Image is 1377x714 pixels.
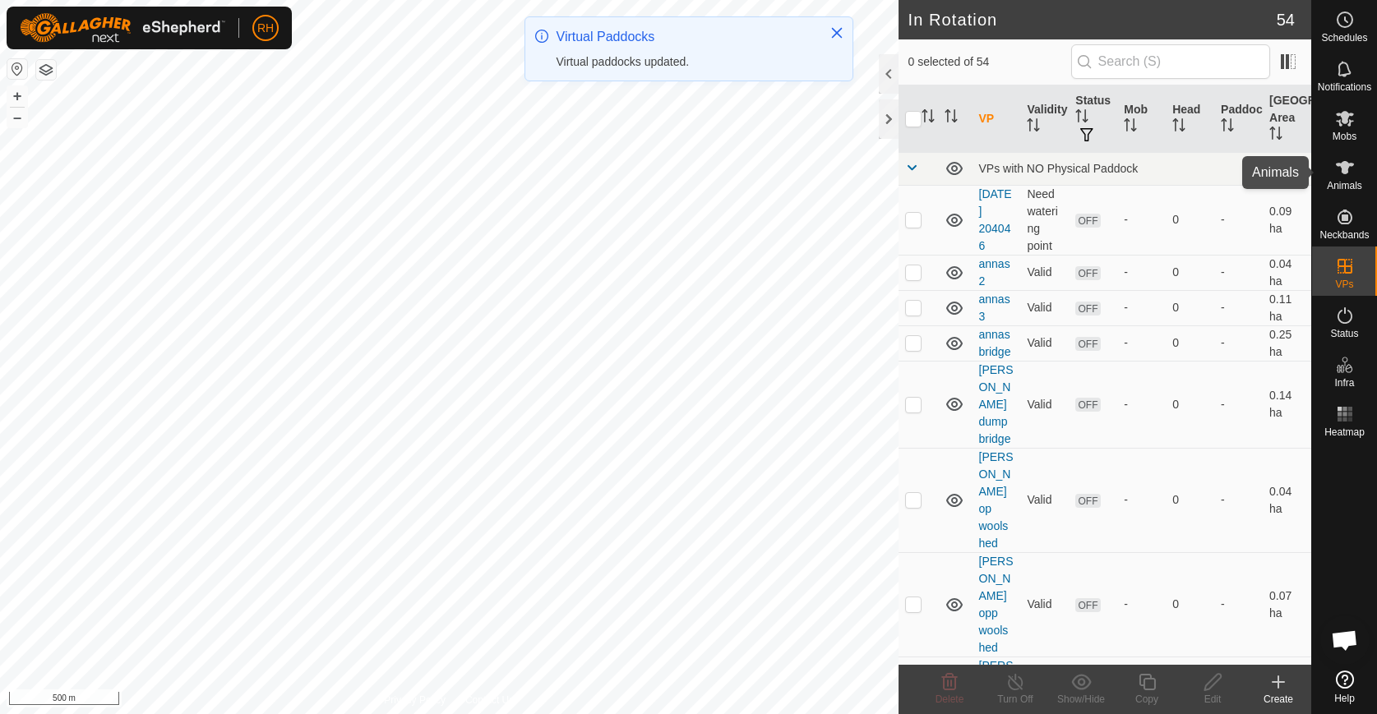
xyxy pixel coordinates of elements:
td: - [1214,552,1263,656]
div: Edit [1180,692,1245,707]
div: Copy [1114,692,1180,707]
a: annas 3 [979,293,1010,323]
span: 54 [1277,7,1295,32]
td: 0 [1166,448,1214,552]
div: Show/Hide [1048,692,1114,707]
td: Valid [1020,552,1069,656]
td: Valid [1020,361,1069,448]
td: - [1214,290,1263,325]
h2: In Rotation [908,10,1277,30]
span: RH [257,20,274,37]
a: Contact Us [465,693,514,707]
span: OFF [1075,266,1100,280]
p-sorticon: Activate to sort [1221,121,1234,134]
td: 0.04 ha [1263,255,1311,290]
th: Head [1166,85,1214,153]
td: - [1214,185,1263,255]
td: Valid [1020,290,1069,325]
td: 0.11 ha [1263,290,1311,325]
img: Gallagher Logo [20,13,225,43]
span: Schedules [1321,33,1367,43]
a: Privacy Policy [384,693,446,707]
span: OFF [1075,337,1100,351]
a: annas bridge [979,328,1011,358]
span: VPs [1335,279,1353,289]
p-sorticon: Activate to sort [922,112,935,125]
div: Virtual Paddocks [557,27,813,47]
a: [DATE] 204046 [979,187,1012,252]
span: Neckbands [1319,230,1369,240]
th: Validity [1020,85,1069,153]
div: Turn Off [982,692,1048,707]
td: - [1214,448,1263,552]
span: Heatmap [1324,427,1365,437]
span: OFF [1075,598,1100,612]
th: [GEOGRAPHIC_DATA] Area [1263,85,1311,153]
span: Delete [936,693,964,705]
button: Close [825,21,848,44]
td: 0 [1166,552,1214,656]
span: OFF [1075,494,1100,508]
p-sorticon: Activate to sort [1075,112,1088,125]
th: Paddock [1214,85,1263,153]
span: Animals [1327,181,1362,191]
p-sorticon: Activate to sort [1027,121,1040,134]
button: Reset Map [7,59,27,79]
td: 0 [1166,185,1214,255]
div: - [1124,299,1159,316]
button: + [7,86,27,106]
td: Valid [1020,448,1069,552]
div: - [1124,596,1159,613]
p-sorticon: Activate to sort [1124,121,1137,134]
td: 0.04 ha [1263,448,1311,552]
td: 0.07 ha [1263,552,1311,656]
td: 0.09 ha [1263,185,1311,255]
div: - [1124,264,1159,281]
th: VP [973,85,1021,153]
button: – [7,108,27,127]
div: Open chat [1320,615,1370,665]
span: Help [1334,693,1355,703]
span: Notifications [1318,82,1371,92]
a: [PERSON_NAME] dump bridge [979,363,1014,445]
td: 0.25 ha [1263,325,1311,361]
td: 0 [1166,361,1214,448]
th: Status [1069,85,1117,153]
td: 0 [1166,325,1214,361]
div: - [1124,491,1159,509]
div: - [1124,211,1159,228]
a: Help [1312,664,1377,710]
a: annas 2 [979,257,1010,288]
td: Valid [1020,325,1069,361]
th: Mob [1117,85,1166,153]
div: Virtual paddocks updated. [557,53,813,71]
button: Map Layers [36,60,56,80]
span: Infra [1334,378,1354,388]
span: 0 selected of 54 [908,53,1071,71]
td: - [1214,361,1263,448]
p-sorticon: Activate to sort [945,112,958,125]
a: [PERSON_NAME] op woolshed [979,450,1014,550]
p-sorticon: Activate to sort [1172,121,1185,134]
div: Create [1245,692,1311,707]
a: [PERSON_NAME] opp woolshed [979,555,1014,654]
span: OFF [1075,398,1100,412]
td: - [1214,255,1263,290]
td: Need watering point [1020,185,1069,255]
td: 0 [1166,290,1214,325]
td: 0.14 ha [1263,361,1311,448]
div: VPs with NO Physical Paddock [979,162,1305,175]
span: Status [1330,329,1358,339]
div: - [1124,334,1159,352]
td: - [1214,325,1263,361]
span: OFF [1075,214,1100,228]
div: - [1124,396,1159,413]
td: 0 [1166,255,1214,290]
td: Valid [1020,255,1069,290]
span: OFF [1075,302,1100,316]
span: Mobs [1333,131,1356,141]
p-sorticon: Activate to sort [1269,129,1282,142]
input: Search (S) [1071,44,1270,79]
